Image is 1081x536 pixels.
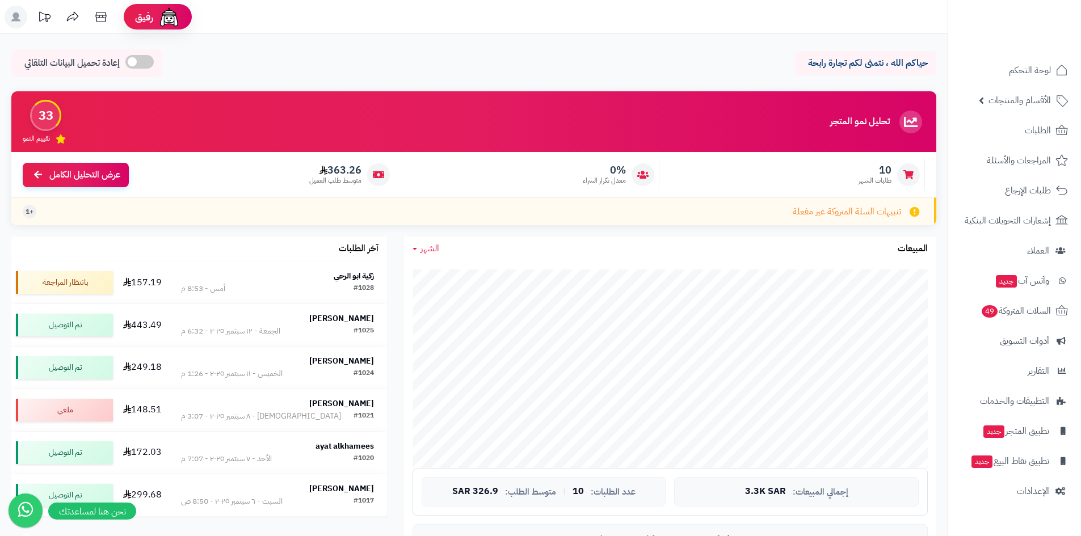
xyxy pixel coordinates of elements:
div: السبت - ٦ سبتمبر ٢٠٢٥ - 8:50 ص [181,496,283,507]
span: | [563,487,566,496]
span: إشعارات التحويلات البنكية [965,213,1051,229]
span: تنبيهات السلة المتروكة غير مفعلة [793,205,901,218]
a: وآتس آبجديد [955,267,1074,294]
span: 10 [573,487,584,497]
h3: آخر الطلبات [339,244,378,254]
a: تطبيق المتجرجديد [955,417,1074,445]
h3: تحليل نمو المتجر [830,117,890,127]
strong: زكية ابو الرحي [334,270,374,282]
a: لوحة التحكم [955,57,1074,84]
a: أدوات التسويق [955,327,1074,354]
span: لوحة التحكم [1009,62,1051,78]
a: عرض التحليل الكامل [23,163,129,187]
img: ai-face.png [158,6,180,28]
span: جديد [996,275,1017,288]
div: تم التوصيل [16,484,113,507]
p: حياكم الله ، نتمنى لكم تجارة رابحة [803,57,928,70]
a: الشهر [413,242,439,255]
span: عرض التحليل الكامل [49,168,120,182]
span: أدوات التسويق [1000,333,1049,349]
span: التقارير [1028,363,1049,379]
span: الشهر [420,242,439,255]
td: 148.51 [117,389,168,431]
div: الأحد - ٧ سبتمبر ٢٠٢٥ - 7:07 م [181,453,272,465]
h3: المبيعات [898,244,928,254]
td: 443.49 [117,304,168,346]
span: 49 [982,305,998,318]
div: #1028 [354,283,374,294]
span: الأقسام والمنتجات [989,92,1051,108]
span: 10 [859,164,891,176]
span: 363.26 [309,164,361,176]
strong: [PERSON_NAME] [309,398,374,410]
span: إجمالي المبيعات: [793,487,848,497]
img: logo-2.png [1004,32,1070,56]
span: طلبات الإرجاع [1005,183,1051,199]
strong: [PERSON_NAME] [309,355,374,367]
span: متوسط الطلب: [505,487,556,497]
a: إشعارات التحويلات البنكية [955,207,1074,234]
span: 0% [583,164,626,176]
div: أمس - 8:53 م [181,283,225,294]
strong: ayat alkhamees [316,440,374,452]
span: عدد الطلبات: [591,487,636,497]
a: تحديثات المنصة [30,6,58,31]
span: العملاء [1027,243,1049,259]
div: تم التوصيل [16,356,113,379]
span: جديد [971,455,992,468]
span: السلات المتروكة [981,303,1051,319]
div: #1021 [354,411,374,422]
span: تطبيق المتجر [982,423,1049,439]
span: الطلبات [1025,123,1051,138]
div: [DEMOGRAPHIC_DATA] - ٨ سبتمبر ٢٠٢٥ - 3:07 م [181,411,341,422]
div: بانتظار المراجعة [16,271,113,294]
span: تطبيق نقاط البيع [970,453,1049,469]
a: السلات المتروكة49 [955,297,1074,324]
a: العملاء [955,237,1074,264]
span: 326.9 SAR [452,487,498,497]
div: تم التوصيل [16,441,113,464]
td: 172.03 [117,432,168,474]
a: الإعدادات [955,478,1074,505]
div: #1020 [354,453,374,465]
div: ملغي [16,399,113,421]
span: التطبيقات والخدمات [980,393,1049,409]
span: المراجعات والأسئلة [987,153,1051,168]
a: طلبات الإرجاع [955,177,1074,204]
div: #1025 [354,326,374,337]
span: جديد [983,425,1004,438]
div: الجمعة - ١٢ سبتمبر ٢٠٢٥ - 6:32 م [181,326,280,337]
div: #1017 [354,496,374,507]
strong: [PERSON_NAME] [309,483,374,495]
a: التقارير [955,357,1074,385]
span: +1 [26,207,33,217]
span: معدل تكرار الشراء [583,176,626,185]
span: 3.3K SAR [745,487,786,497]
strong: [PERSON_NAME] [309,313,374,324]
span: رفيق [135,10,153,24]
span: وآتس آب [995,273,1049,289]
span: إعادة تحميل البيانات التلقائي [24,57,120,70]
a: المراجعات والأسئلة [955,147,1074,174]
span: تقييم النمو [23,134,50,144]
td: 157.19 [117,261,168,303]
a: التطبيقات والخدمات [955,387,1074,415]
div: #1024 [354,368,374,379]
span: متوسط طلب العميل [309,176,361,185]
div: تم التوصيل [16,314,113,336]
span: الإعدادات [1017,483,1049,499]
span: طلبات الشهر [859,176,891,185]
a: الطلبات [955,117,1074,144]
td: 299.68 [117,474,168,516]
td: 249.18 [117,347,168,389]
div: الخميس - ١١ سبتمبر ٢٠٢٥ - 1:26 م [181,368,283,379]
a: تطبيق نقاط البيعجديد [955,448,1074,475]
